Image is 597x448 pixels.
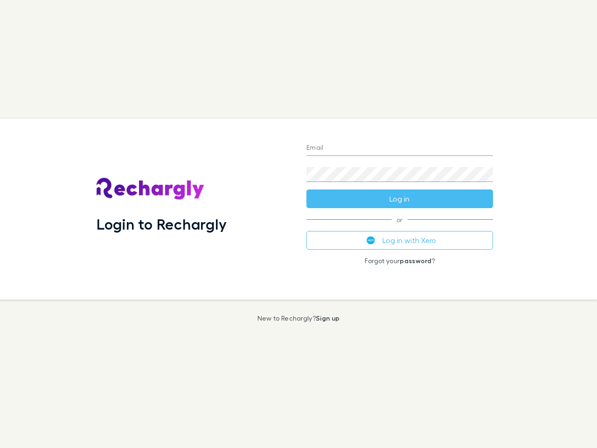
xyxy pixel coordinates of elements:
img: Xero's logo [367,236,375,245]
p: Forgot your ? [306,257,493,265]
p: New to Rechargly? [257,315,340,322]
h1: Login to Rechargly [97,215,227,233]
a: Sign up [316,314,340,322]
button: Log in with Xero [306,231,493,250]
span: or [306,219,493,220]
a: password [400,257,431,265]
img: Rechargly's Logo [97,178,205,200]
button: Log in [306,189,493,208]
